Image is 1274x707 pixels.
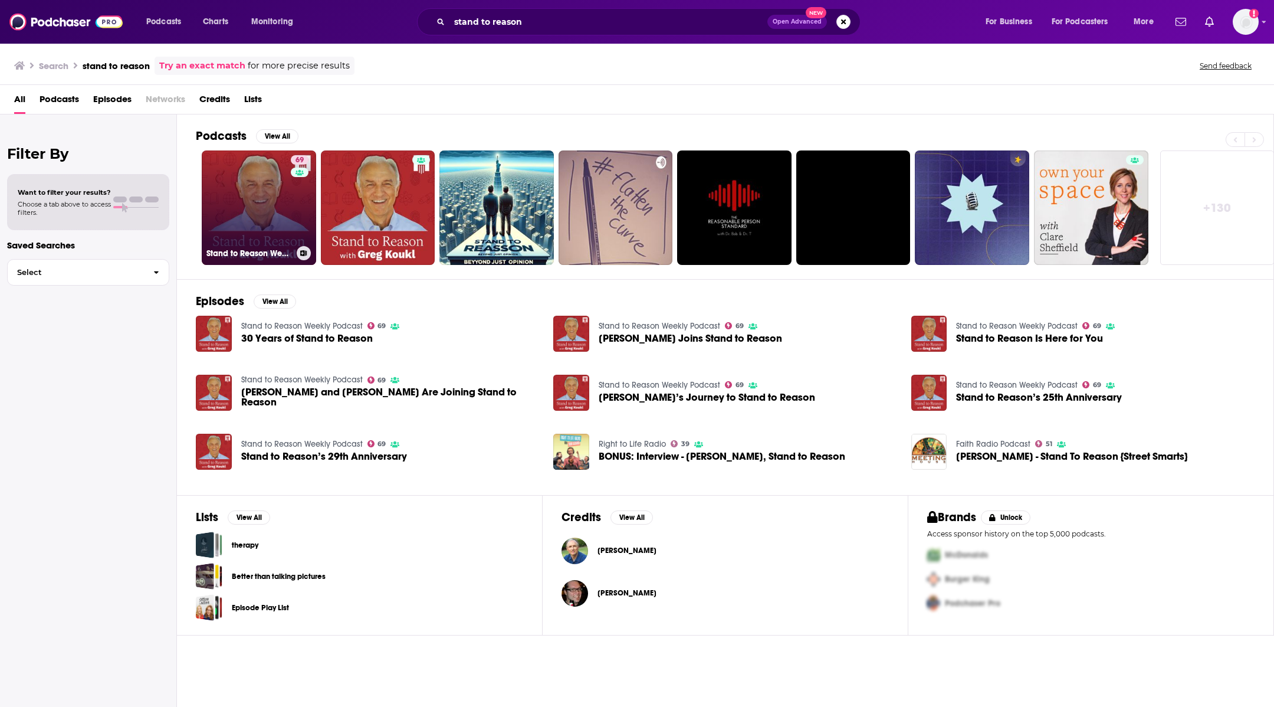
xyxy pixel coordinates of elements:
[295,155,304,166] span: 69
[1093,323,1101,329] span: 69
[945,574,990,584] span: Burger King
[196,294,244,309] h2: Episodes
[7,145,169,162] h2: Filter By
[241,333,373,343] span: 30 Years of Stand to Reason
[1082,381,1101,388] a: 69
[256,129,298,143] button: View All
[199,90,230,114] a: Credits
[196,316,232,352] a: 30 Years of Stand to Reason
[599,392,815,402] a: Tim’s Journey to Stand to Reason
[291,155,308,165] a: 69
[248,59,350,73] span: for more precise results
[196,563,222,590] a: Better than talking pictures
[146,14,181,30] span: Podcasts
[377,441,386,447] span: 69
[228,510,270,525] button: View All
[40,90,79,114] a: Podcasts
[39,60,68,71] h3: Search
[735,382,744,388] span: 69
[146,90,185,114] span: Networks
[18,200,111,217] span: Choose a tab above to access filters.
[597,588,656,598] a: Alex Agnew
[241,439,363,449] a: Stand to Reason Weekly Podcast
[671,440,689,447] a: 39
[196,594,222,621] span: Episode Play List
[244,90,262,114] a: Lists
[597,588,656,598] span: [PERSON_NAME]
[1046,441,1052,447] span: 51
[956,380,1078,390] a: Stand to Reason Weekly Podcast
[232,570,326,583] a: Better than talking pictures
[945,598,1000,608] span: Podchaser Pro
[196,294,296,309] a: EpisodesView All
[911,434,947,470] img: Koukl, Greg - Stand To Reason {Street Smarts}
[1196,61,1255,71] button: Send feedback
[8,269,144,276] span: Select
[553,316,589,352] img: Craig Hazen Joins Stand to Reason
[922,543,945,567] img: First Pro Logo
[196,129,247,143] h2: Podcasts
[562,538,588,564] img: Greg Koukl
[956,321,1078,331] a: Stand to Reason Weekly Podcast
[9,11,123,33] img: Podchaser - Follow, Share and Rate Podcasts
[725,381,744,388] a: 69
[599,333,782,343] span: [PERSON_NAME] Joins Stand to Reason
[159,59,245,73] a: Try an exact match
[377,378,386,383] span: 69
[93,90,132,114] span: Episodes
[806,7,827,18] span: New
[7,259,169,286] button: Select
[599,333,782,343] a: Craig Hazen Joins Stand to Reason
[241,321,363,331] a: Stand to Reason Weekly Podcast
[1233,9,1259,35] button: Show profile menu
[1044,12,1125,31] button: open menu
[911,375,947,411] a: Stand to Reason’s 25th Anniversary
[725,322,744,329] a: 69
[981,510,1031,525] button: Unlock
[773,19,822,25] span: Open Advanced
[367,322,386,329] a: 69
[241,451,407,461] a: Stand to Reason’s 29th Anniversary
[1233,9,1259,35] img: User Profile
[241,387,540,407] a: Tripp and Megan Almon Are Joining Stand to Reason
[377,323,386,329] span: 69
[138,12,196,31] button: open menu
[196,129,298,143] a: PodcastsView All
[553,375,589,411] img: Tim’s Journey to Stand to Reason
[83,60,150,71] h3: stand to reason
[241,387,540,407] span: [PERSON_NAME] and [PERSON_NAME] Are Joining Stand to Reason
[927,529,1255,538] p: Access sponsor history on the top 5,000 podcasts.
[196,434,232,470] img: Stand to Reason’s 29th Anniversary
[202,150,316,265] a: 69Stand to Reason Weekly Podcast
[449,12,767,31] input: Search podcasts, credits, & more...
[562,580,588,607] img: Alex Agnew
[1249,9,1259,18] svg: Add a profile image
[1200,12,1219,32] a: Show notifications dropdown
[562,510,601,525] h2: Credits
[956,451,1187,461] span: [PERSON_NAME] - Stand To Reason {Street Smarts}
[599,439,666,449] a: Right to Life Radio
[767,15,827,29] button: Open AdvancedNew
[599,392,815,402] span: [PERSON_NAME]’s Journey to Stand to Reason
[956,333,1103,343] a: Stand to Reason Is Here for You
[977,12,1047,31] button: open menu
[599,380,720,390] a: Stand to Reason Weekly Podcast
[1082,322,1101,329] a: 69
[367,440,386,447] a: 69
[196,510,218,525] h2: Lists
[7,240,169,251] p: Saved Searches
[922,591,945,616] img: Third Pro Logo
[1125,12,1168,31] button: open menu
[911,316,947,352] img: Stand to Reason Is Here for You
[196,532,222,558] a: therapy
[241,375,363,385] a: Stand to Reason Weekly Podcast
